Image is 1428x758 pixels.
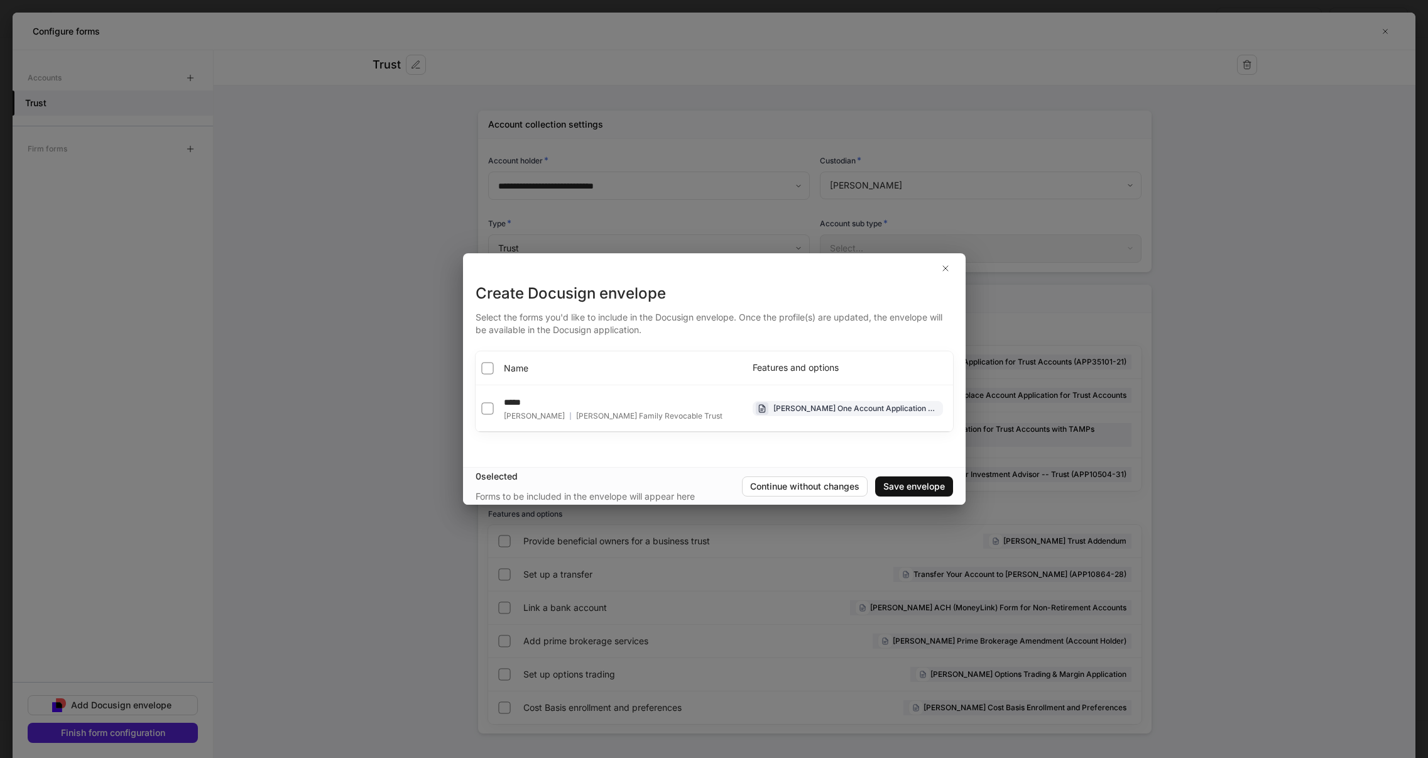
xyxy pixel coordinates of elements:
button: Continue without changes [742,476,868,497]
div: Select the forms you'd like to include in the Docusign envelope. Once the profile(s) are updated,... [476,304,953,336]
div: [PERSON_NAME] [504,411,722,421]
th: Features and options [743,351,953,385]
div: Continue without changes [750,480,859,493]
div: [PERSON_NAME] One Account Application for Trust Accounts (APP35101-21) [773,402,937,414]
div: 0 selected [476,470,742,483]
span: Name [504,362,528,375]
div: Save envelope [883,480,945,493]
span: [PERSON_NAME] Family Revocable Trust [576,411,722,421]
div: Create Docusign envelope [476,283,953,304]
button: Save envelope [875,476,953,497]
div: Forms to be included in the envelope will appear here [476,490,695,503]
